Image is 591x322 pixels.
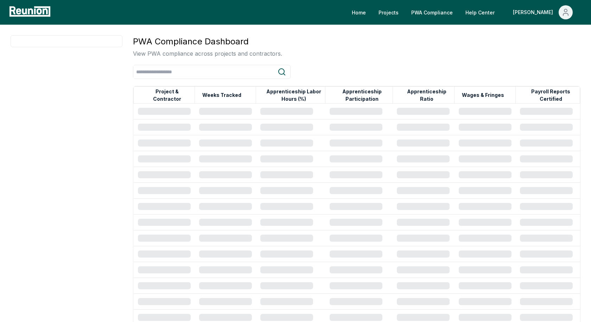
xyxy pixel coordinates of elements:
button: Apprenticeship Participation [331,88,392,102]
a: PWA Compliance [406,5,458,19]
button: Wages & Fringes [460,88,506,102]
a: Home [346,5,371,19]
div: [PERSON_NAME] [513,5,556,19]
button: Apprenticeship Ratio [399,88,454,102]
h3: PWA Compliance Dashboard [133,35,282,48]
button: Payroll Reports Certified [522,88,580,102]
a: Help Center [460,5,500,19]
nav: Main [346,5,584,19]
button: Project & Contractor [140,88,195,102]
button: Weeks Tracked [201,88,243,102]
button: [PERSON_NAME] [507,5,578,19]
a: Projects [373,5,404,19]
p: View PWA compliance across projects and contractors. [133,49,282,58]
button: Apprenticeship Labor Hours (%) [262,88,325,102]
